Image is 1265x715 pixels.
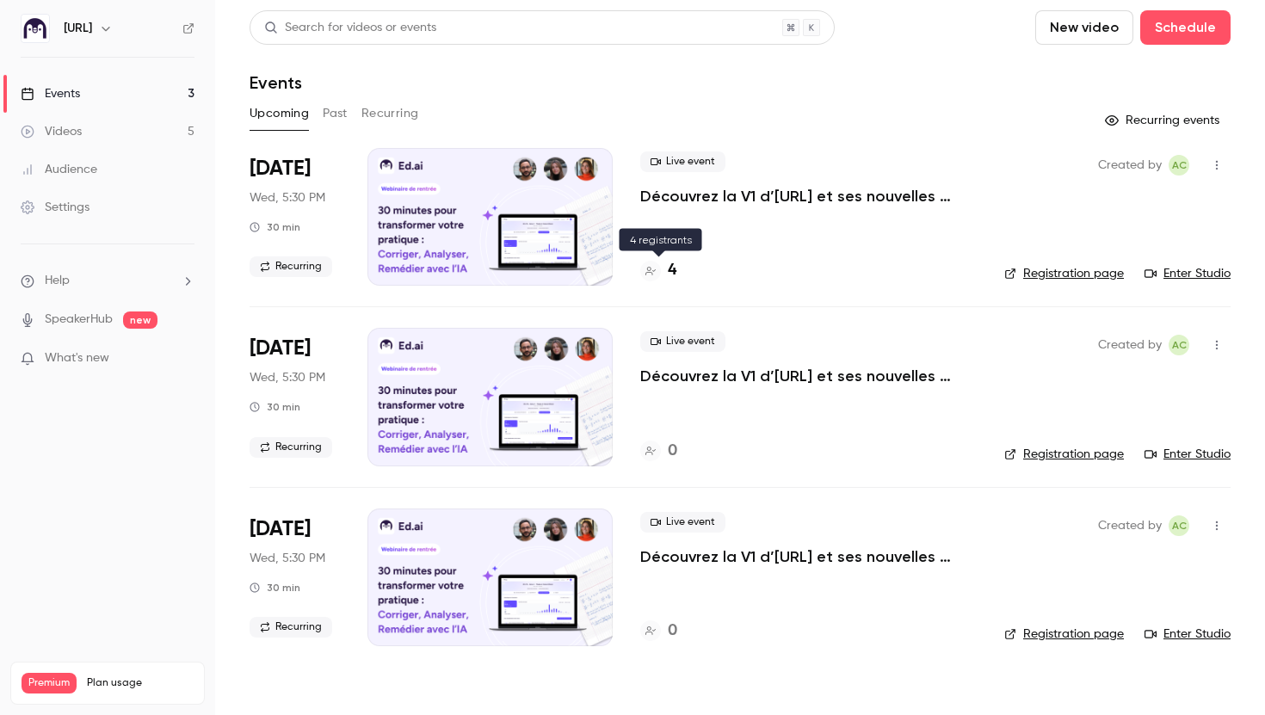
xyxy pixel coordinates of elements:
h6: [URL] [64,20,92,37]
span: Live event [640,512,725,533]
span: Wed, 5:30 PM [250,189,325,206]
a: Enter Studio [1145,626,1231,643]
a: Registration page [1004,265,1124,282]
span: [DATE] [250,515,311,543]
h4: 4 [668,259,676,282]
a: 4 [640,259,676,282]
span: new [123,311,157,329]
div: Oct 8 Wed, 5:30 PM (Europe/Paris) [250,148,340,286]
span: AC [1172,515,1187,536]
span: Wed, 5:30 PM [250,369,325,386]
span: Alison Chopard [1169,155,1189,176]
h4: 0 [668,619,677,643]
span: Alison Chopard [1169,515,1189,536]
span: AC [1172,335,1187,355]
span: Plan usage [87,676,194,690]
button: Upcoming [250,100,309,127]
a: 0 [640,619,677,643]
h4: 0 [668,440,677,463]
a: Découvrez la V1 d’[URL] et ses nouvelles fonctionnalités ! [640,186,977,206]
div: 30 min [250,581,300,595]
li: help-dropdown-opener [21,272,194,290]
a: Découvrez la V1 d’[URL] et ses nouvelles fonctionnalités ! [640,546,977,567]
div: 30 min [250,400,300,414]
span: Live event [640,151,725,172]
button: Recurring [361,100,419,127]
iframe: Noticeable Trigger [174,351,194,367]
span: Created by [1098,155,1162,176]
a: Registration page [1004,446,1124,463]
div: Oct 15 Wed, 5:30 PM (Europe/Paris) [250,328,340,465]
img: Ed.ai [22,15,49,42]
button: Schedule [1140,10,1231,45]
span: [DATE] [250,335,311,362]
h1: Events [250,72,302,93]
span: AC [1172,155,1187,176]
button: Past [323,100,348,127]
a: 0 [640,440,677,463]
div: Search for videos or events [264,19,436,37]
span: Recurring [250,256,332,277]
span: Premium [22,673,77,693]
a: Enter Studio [1145,446,1231,463]
span: Wed, 5:30 PM [250,550,325,567]
button: Recurring events [1097,107,1231,134]
span: Recurring [250,437,332,458]
button: New video [1035,10,1133,45]
div: 30 min [250,220,300,234]
span: Recurring [250,617,332,638]
span: Alison Chopard [1169,335,1189,355]
a: Enter Studio [1145,265,1231,282]
a: SpeakerHub [45,311,113,329]
span: What's new [45,349,109,367]
span: Live event [640,331,725,352]
span: Help [45,272,70,290]
div: Oct 22 Wed, 5:30 PM (Europe/Paris) [250,509,340,646]
div: Events [21,85,80,102]
span: [DATE] [250,155,311,182]
span: Created by [1098,515,1162,536]
span: Created by [1098,335,1162,355]
div: Videos [21,123,82,140]
a: Découvrez la V1 d’[URL] et ses nouvelles fonctionnalités ! [640,366,977,386]
div: Audience [21,161,97,178]
a: Registration page [1004,626,1124,643]
div: Settings [21,199,89,216]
